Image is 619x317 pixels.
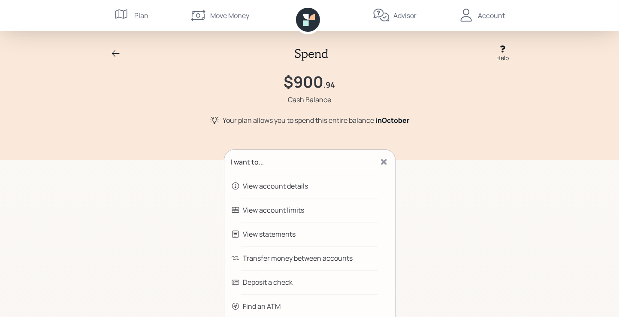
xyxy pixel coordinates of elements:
div: View account details [243,181,308,191]
div: Help [496,53,509,62]
div: I want to... [231,157,264,167]
div: Find an ATM [243,301,281,311]
div: View account limits [243,205,305,215]
div: Your plan allows you to spend this entire balance [223,115,410,125]
div: Move Money [210,10,249,21]
div: Account [478,10,505,21]
h1: $900 [284,73,324,91]
div: Transfer money between accounts [243,253,353,263]
div: Deposit a check [243,277,293,287]
h2: Spend [294,46,328,61]
span: in October [376,116,410,125]
h4: .94 [324,80,335,90]
div: Advisor [393,10,417,21]
div: View statements [243,229,296,239]
div: Cash Balance [288,94,331,105]
div: Plan [135,10,149,21]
